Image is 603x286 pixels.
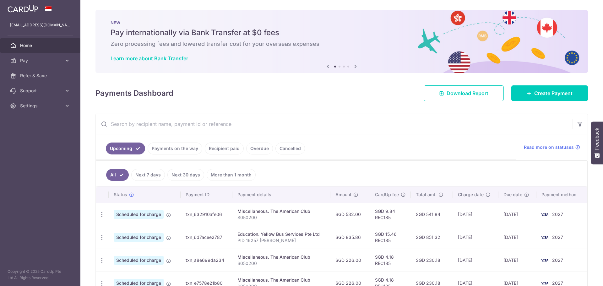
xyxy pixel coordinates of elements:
[552,235,563,240] span: 2027
[524,144,574,150] span: Read more on statuses
[458,192,484,198] span: Charge date
[552,257,563,263] span: 2027
[237,277,326,283] div: Miscellaneous. The American Club
[498,249,536,272] td: [DATE]
[498,203,536,226] td: [DATE]
[335,192,351,198] span: Amount
[20,103,62,109] span: Settings
[20,42,62,49] span: Home
[106,169,129,181] a: All
[232,186,331,203] th: Payment details
[552,280,563,286] span: 2027
[8,5,38,13] img: CardUp
[95,88,173,99] h4: Payments Dashboard
[538,211,551,218] img: Bank Card
[591,121,603,164] button: Feedback - Show survey
[538,234,551,241] img: Bank Card
[20,73,62,79] span: Refer & Save
[20,57,62,64] span: Pay
[114,210,164,219] span: Scheduled for charge
[330,226,370,249] td: SGD 835.86
[114,192,127,198] span: Status
[181,226,232,249] td: txn_6d7acee2787
[181,249,232,272] td: txn_a8e699da234
[205,143,244,154] a: Recipient paid
[148,143,202,154] a: Payments on the way
[114,256,164,265] span: Scheduled for charge
[447,89,488,97] span: Download Report
[552,212,563,217] span: 2027
[106,143,145,154] a: Upcoming
[536,186,587,203] th: Payment method
[411,226,453,249] td: SGD 851.32
[375,192,399,198] span: CardUp fee
[237,214,326,221] p: S050200
[114,233,164,242] span: Scheduled for charge
[370,226,411,249] td: SGD 15.46 REC185
[181,186,232,203] th: Payment ID
[416,192,437,198] span: Total amt.
[370,203,411,226] td: SGD 9.84 REC185
[181,203,232,226] td: txn_632910afe06
[111,40,573,48] h6: Zero processing fees and lowered transfer cost for your overseas expenses
[534,89,573,97] span: Create Payment
[96,114,573,134] input: Search by recipient name, payment id or reference
[20,88,62,94] span: Support
[498,226,536,249] td: [DATE]
[95,10,588,73] img: Bank transfer banner
[111,55,188,62] a: Learn more about Bank Transfer
[207,169,256,181] a: More than 1 month
[511,85,588,101] a: Create Payment
[237,231,326,237] div: Education. Yellow Bus Services Pte Ltd
[167,169,204,181] a: Next 30 days
[237,254,326,260] div: Miscellaneous. The American Club
[131,169,165,181] a: Next 7 days
[246,143,273,154] a: Overdue
[424,85,504,101] a: Download Report
[330,249,370,272] td: SGD 226.00
[111,20,573,25] p: NEW
[10,22,70,28] p: [EMAIL_ADDRESS][DOMAIN_NAME]
[237,208,326,214] div: Miscellaneous. The American Club
[524,144,580,150] a: Read more on statuses
[330,203,370,226] td: SGD 532.00
[538,256,551,264] img: Bank Card
[453,226,498,249] td: [DATE]
[237,237,326,244] p: PID 16257 [PERSON_NAME]
[503,192,522,198] span: Due date
[453,203,498,226] td: [DATE]
[275,143,305,154] a: Cancelled
[453,249,498,272] td: [DATE]
[370,249,411,272] td: SGD 4.18 REC185
[594,128,600,150] span: Feedback
[411,249,453,272] td: SGD 230.18
[411,203,453,226] td: SGD 541.84
[237,260,326,267] p: S050200
[111,28,573,38] h5: Pay internationally via Bank Transfer at $0 fees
